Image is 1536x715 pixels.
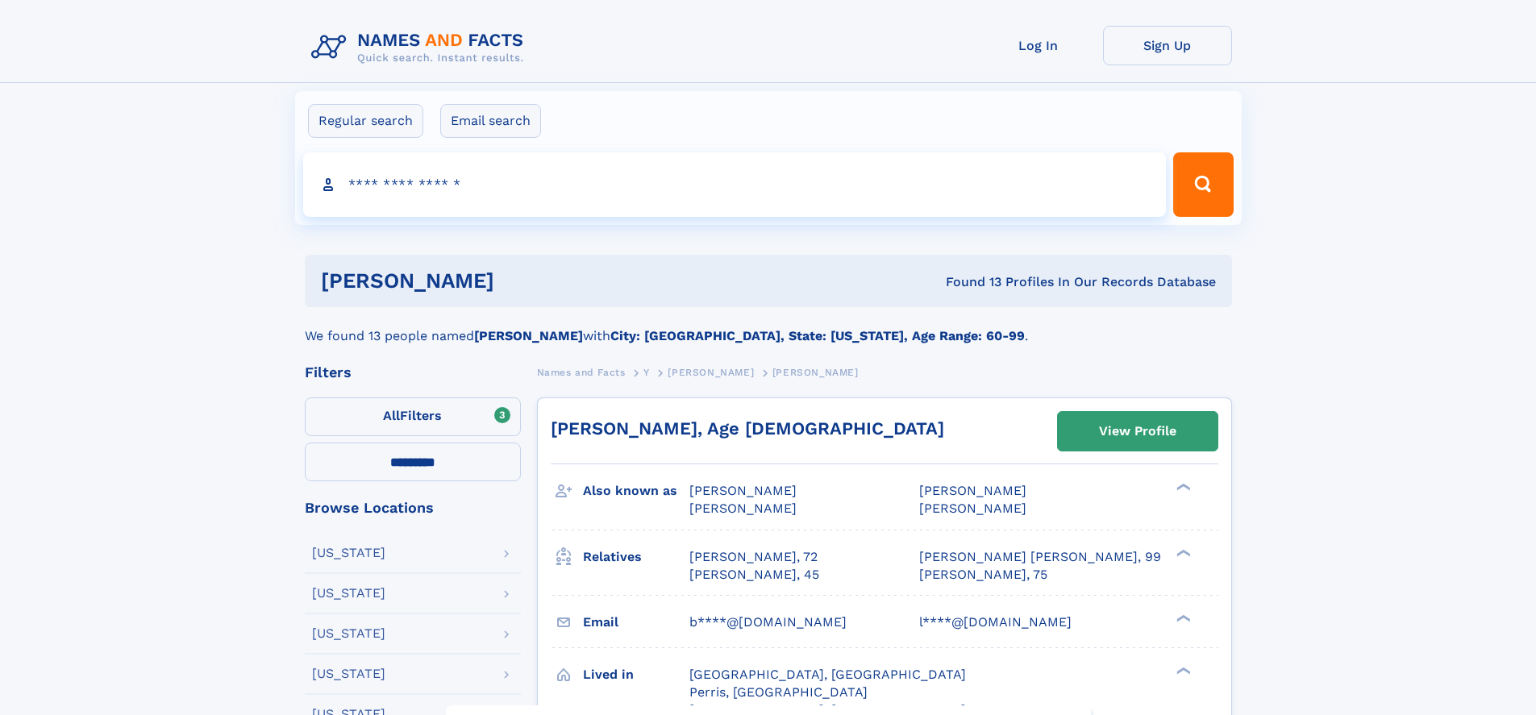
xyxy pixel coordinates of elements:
[974,26,1103,65] a: Log In
[321,271,720,291] h1: [PERSON_NAME]
[689,548,818,566] a: [PERSON_NAME], 72
[668,367,754,378] span: [PERSON_NAME]
[303,152,1167,217] input: search input
[305,26,537,69] img: Logo Names and Facts
[383,408,400,423] span: All
[720,273,1216,291] div: Found 13 Profiles In Our Records Database
[305,501,521,515] div: Browse Locations
[1058,412,1218,451] a: View Profile
[305,307,1232,346] div: We found 13 people named with .
[551,418,944,439] a: [PERSON_NAME], Age [DEMOGRAPHIC_DATA]
[305,365,521,380] div: Filters
[312,627,385,640] div: [US_STATE]
[1099,413,1176,450] div: View Profile
[689,684,868,700] span: Perris, [GEOGRAPHIC_DATA]
[919,483,1026,498] span: [PERSON_NAME]
[312,587,385,600] div: [US_STATE]
[689,501,797,516] span: [PERSON_NAME]
[583,543,689,571] h3: Relatives
[1172,613,1192,623] div: ❯
[474,328,583,343] b: [PERSON_NAME]
[610,328,1025,343] b: City: [GEOGRAPHIC_DATA], State: [US_STATE], Age Range: 60-99
[689,566,819,584] a: [PERSON_NAME], 45
[1172,547,1192,558] div: ❯
[1103,26,1232,65] a: Sign Up
[583,477,689,505] h3: Also known as
[668,362,754,382] a: [PERSON_NAME]
[643,367,650,378] span: Y
[772,367,859,378] span: [PERSON_NAME]
[689,483,797,498] span: [PERSON_NAME]
[689,667,966,682] span: [GEOGRAPHIC_DATA], [GEOGRAPHIC_DATA]
[919,501,1026,516] span: [PERSON_NAME]
[308,104,423,138] label: Regular search
[583,609,689,636] h3: Email
[1172,482,1192,493] div: ❯
[1173,152,1233,217] button: Search Button
[1172,665,1192,676] div: ❯
[312,547,385,559] div: [US_STATE]
[312,667,385,680] div: [US_STATE]
[537,362,626,382] a: Names and Facts
[305,397,521,436] label: Filters
[919,548,1161,566] a: [PERSON_NAME] [PERSON_NAME], 99
[583,661,689,688] h3: Lived in
[919,566,1047,584] a: [PERSON_NAME], 75
[440,104,541,138] label: Email search
[643,362,650,382] a: Y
